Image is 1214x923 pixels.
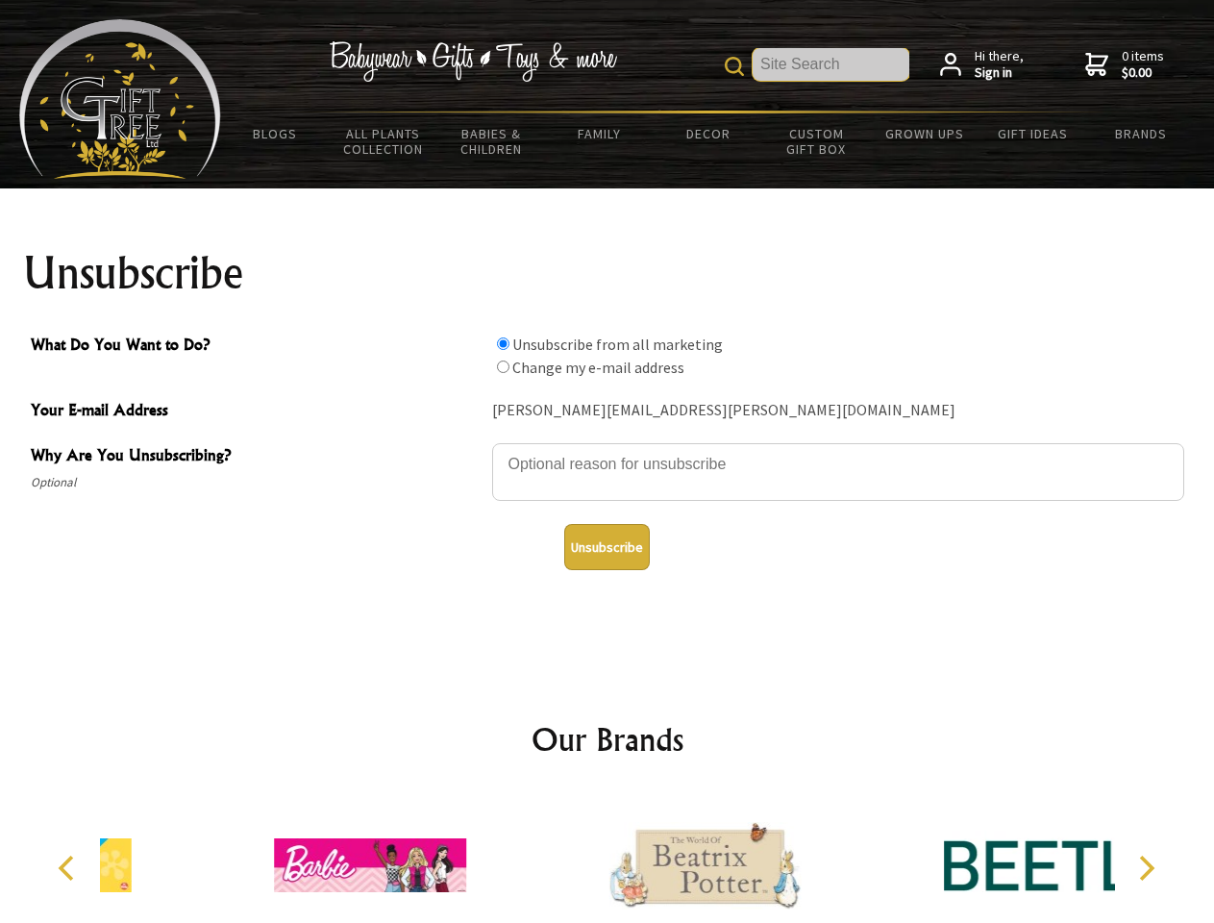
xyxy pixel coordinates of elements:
[19,19,221,179] img: Babyware - Gifts - Toys and more...
[492,396,1184,426] div: [PERSON_NAME][EMAIL_ADDRESS][PERSON_NAME][DOMAIN_NAME]
[979,113,1087,154] a: Gift Ideas
[48,847,90,889] button: Previous
[497,361,509,373] input: What Do You Want to Do?
[1125,847,1167,889] button: Next
[31,471,483,494] span: Optional
[512,358,684,377] label: Change my e-mail address
[31,443,483,471] span: Why Are You Unsubscribing?
[1085,48,1164,82] a: 0 items$0.00
[975,48,1024,82] span: Hi there,
[975,64,1024,82] strong: Sign in
[497,337,509,350] input: What Do You Want to Do?
[512,335,723,354] label: Unsubscribe from all marketing
[31,333,483,361] span: What Do You Want to Do?
[1122,64,1164,82] strong: $0.00
[330,113,438,169] a: All Plants Collection
[654,113,762,154] a: Decor
[221,113,330,154] a: BLOGS
[725,57,744,76] img: product search
[940,48,1024,82] a: Hi there,Sign in
[753,48,909,81] input: Site Search
[23,250,1192,296] h1: Unsubscribe
[564,524,650,570] button: Unsubscribe
[762,113,871,169] a: Custom Gift Box
[492,443,1184,501] textarea: Why Are You Unsubscribing?
[31,398,483,426] span: Your E-mail Address
[329,41,617,82] img: Babywear - Gifts - Toys & more
[870,113,979,154] a: Grown Ups
[1087,113,1196,154] a: Brands
[437,113,546,169] a: Babies & Children
[1122,47,1164,82] span: 0 items
[38,716,1177,762] h2: Our Brands
[546,113,655,154] a: Family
